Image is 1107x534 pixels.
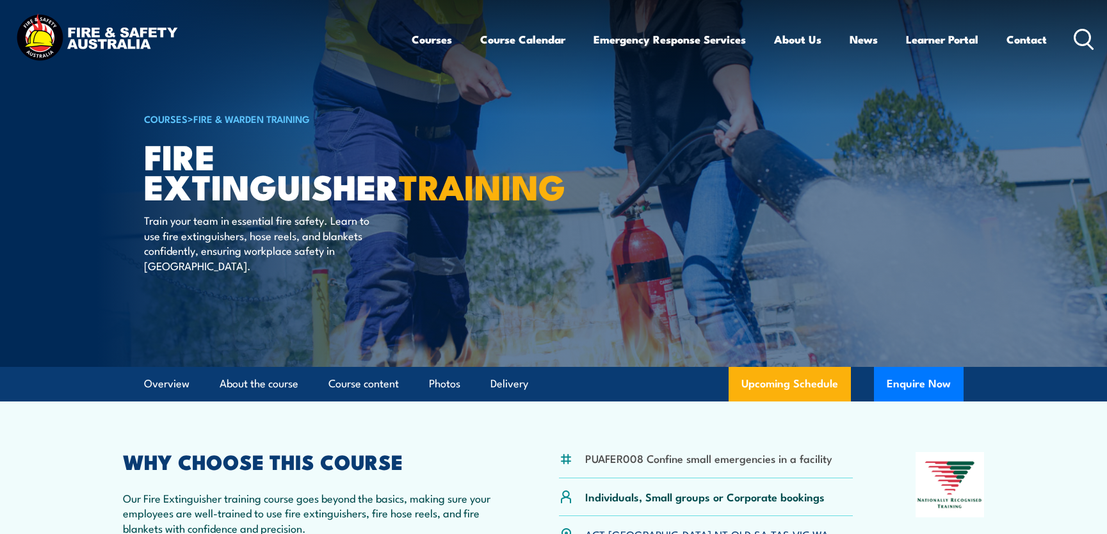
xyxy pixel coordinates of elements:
a: News [850,22,878,56]
h1: Fire Extinguisher [144,141,460,200]
a: About the course [220,367,298,401]
button: Enquire Now [874,367,964,401]
a: Fire & Warden Training [193,111,310,125]
a: COURSES [144,111,188,125]
a: Emergency Response Services [594,22,746,56]
a: Overview [144,367,190,401]
a: About Us [774,22,821,56]
a: Delivery [490,367,528,401]
li: PUAFER008 Confine small emergencies in a facility [585,451,832,465]
p: Train your team in essential fire safety. Learn to use fire extinguishers, hose reels, and blanke... [144,213,378,273]
h2: WHY CHOOSE THIS COURSE [123,452,497,470]
a: Upcoming Schedule [729,367,851,401]
a: Courses [412,22,452,56]
img: Nationally Recognised Training logo. [916,452,985,517]
p: Individuals, Small groups or Corporate bookings [585,489,825,504]
h6: > [144,111,460,126]
a: Learner Portal [906,22,978,56]
a: Contact [1006,22,1047,56]
a: Photos [429,367,460,401]
a: Course Calendar [480,22,565,56]
a: Course content [328,367,399,401]
strong: TRAINING [399,159,565,212]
